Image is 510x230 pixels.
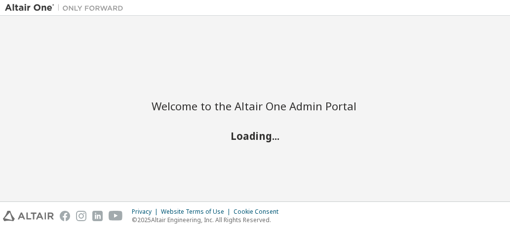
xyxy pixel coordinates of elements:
div: Privacy [132,208,161,216]
img: linkedin.svg [92,211,103,221]
p: © 2025 Altair Engineering, Inc. All Rights Reserved. [132,216,284,224]
img: youtube.svg [109,211,123,221]
h2: Loading... [152,129,359,142]
img: instagram.svg [76,211,86,221]
div: Website Terms of Use [161,208,234,216]
div: Cookie Consent [234,208,284,216]
img: facebook.svg [60,211,70,221]
img: altair_logo.svg [3,211,54,221]
img: Altair One [5,3,128,13]
h2: Welcome to the Altair One Admin Portal [152,99,359,113]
